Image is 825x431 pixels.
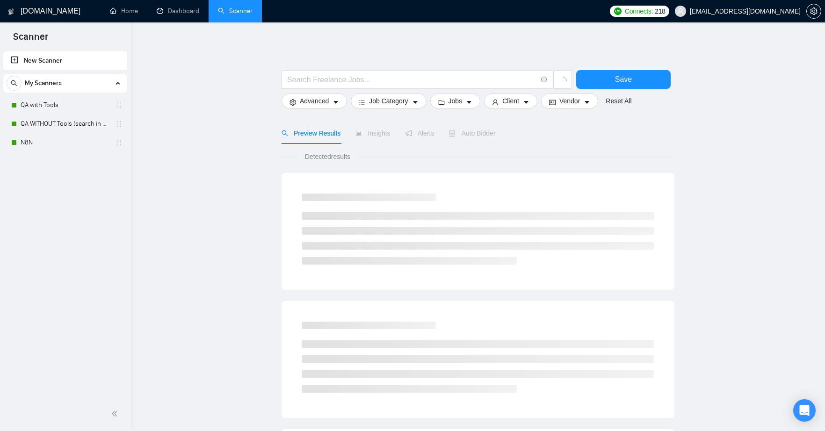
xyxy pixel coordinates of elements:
span: holder [115,101,123,109]
span: info-circle [541,77,547,83]
span: area-chart [355,130,362,136]
span: user [492,99,499,106]
a: New Scanner [11,51,120,70]
a: homeHome [110,7,138,15]
a: QA with Tools [21,96,109,115]
span: caret-down [466,99,472,106]
span: Scanner [6,30,56,50]
a: N8N [21,133,109,152]
button: barsJob Categorycaret-down [351,93,426,108]
a: Reset All [606,96,631,106]
span: folder [438,99,445,106]
a: searchScanner [218,7,253,15]
span: Auto Bidder [449,129,495,137]
span: user [677,8,684,14]
span: Advanced [300,96,329,106]
span: robot [449,130,456,136]
span: search [282,130,288,136]
span: Job Category [369,96,408,106]
span: caret-down [523,99,529,106]
button: idcardVendorcaret-down [541,93,598,108]
span: loading [558,77,567,85]
span: idcard [549,99,556,106]
span: search [7,80,21,86]
span: setting [807,7,821,15]
a: QA WITHOUT Tools (search in Titles) [21,115,109,133]
span: 218 [655,6,665,16]
span: setting [289,99,296,106]
button: search [7,76,22,91]
input: Search Freelance Jobs... [287,74,537,86]
li: My Scanners [3,74,127,152]
a: setting [806,7,821,15]
span: caret-down [584,99,590,106]
span: Alerts [405,129,434,137]
span: Detected results [298,151,357,162]
span: Vendor [559,96,580,106]
span: caret-down [333,99,339,106]
span: double-left [111,409,121,418]
button: setting [806,4,821,19]
img: logo [8,4,14,19]
span: holder [115,120,123,128]
li: New Scanner [3,51,127,70]
span: Connects: [625,6,653,16]
span: Jobs [449,96,463,106]
button: Save [576,70,671,89]
span: notification [405,130,412,136]
span: caret-down [412,99,419,106]
div: Open Intercom Messenger [793,399,816,422]
span: Client [502,96,519,106]
button: folderJobscaret-down [430,93,481,108]
button: userClientcaret-down [484,93,537,108]
span: Save [615,73,632,85]
span: Insights [355,129,390,137]
span: bars [359,99,365,106]
span: My Scanners [25,74,62,93]
a: dashboardDashboard [157,7,199,15]
img: upwork-logo.png [614,7,622,15]
button: settingAdvancedcaret-down [282,93,347,108]
span: holder [115,139,123,146]
span: Preview Results [282,129,340,137]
